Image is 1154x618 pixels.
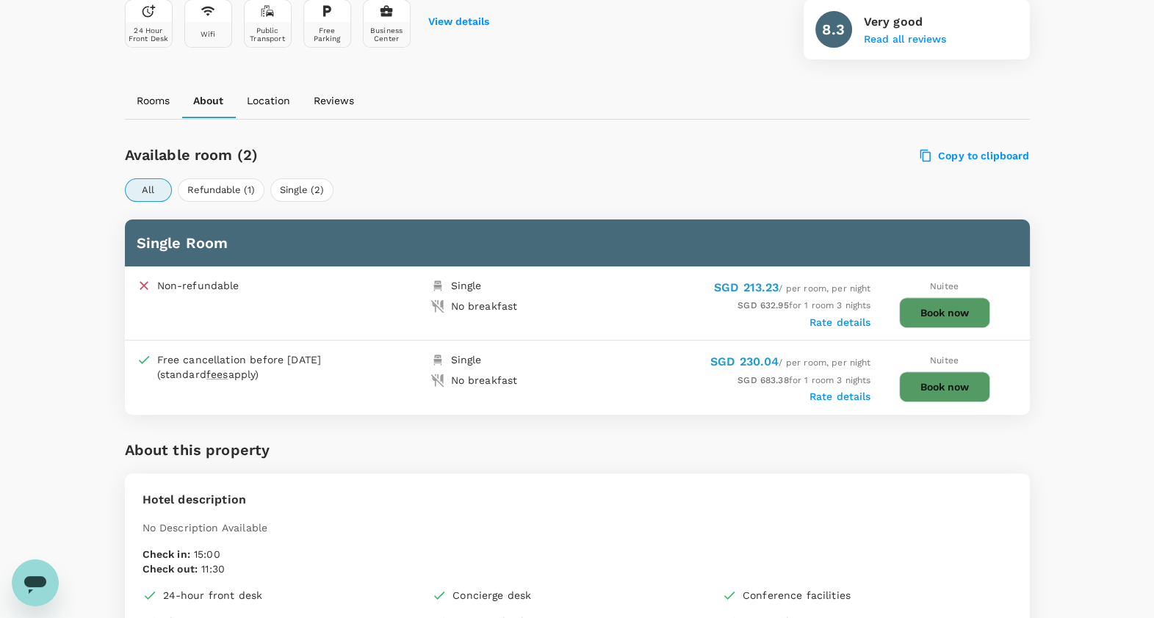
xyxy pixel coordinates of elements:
span: Check out : [143,563,198,575]
div: Single [451,352,482,367]
span: for 1 room 3 nights [738,375,870,385]
span: / per room, per night [710,357,871,368]
div: Business Center [367,26,407,43]
span: Nuitee [930,355,959,366]
button: Single (2) [270,178,333,202]
span: SGD 683.38 [738,375,789,385]
div: No breakfast [451,373,518,388]
iframe: Button to launch messaging window [12,559,59,606]
span: for 1 room 3 nights [738,300,870,310]
button: All [125,178,172,202]
div: Wifi [201,30,216,38]
h6: About this property [125,438,270,462]
div: Public Transport [248,26,288,43]
span: Check in : [143,548,190,560]
button: Book now [899,297,990,328]
h6: 8.3 [822,18,844,41]
h6: Available room (2) [125,143,650,167]
p: Very good [864,13,946,31]
span: Conference facilities [743,588,851,603]
p: 11:30 [143,561,1012,576]
div: Single [451,278,482,293]
p: No Description Available [143,520,1012,535]
button: View details [428,16,489,28]
div: Free cancellation before [DATE] (standard apply) [157,352,356,382]
span: SGD 230.04 [710,355,779,368]
span: SGD 213.23 [714,280,779,294]
span: Nuitee [930,281,959,291]
button: Refundable (1) [178,178,264,202]
span: SGD 632.95 [738,300,789,310]
p: 15:00 [143,547,1012,561]
span: / per room, per night [714,283,871,294]
div: 24 Hour Front Desk [129,26,169,43]
button: Book now [899,371,990,402]
p: Hotel description [143,491,1012,509]
h6: Single Room [137,231,1018,255]
span: Concierge desk [452,588,531,603]
div: Free Parking [307,26,347,43]
button: Read all reviews [864,34,946,46]
p: Location [247,93,290,108]
p: Reviews [314,93,354,108]
label: Rate details [809,390,871,402]
span: fees [206,368,228,380]
p: About [193,93,223,108]
img: single-bed-icon [430,278,445,293]
label: Copy to clipboard [920,149,1030,162]
p: Non-refundable [157,278,239,293]
span: 24-hour front desk [163,588,263,603]
label: Rate details [809,316,871,328]
img: single-bed-icon [430,352,445,367]
p: Rooms [137,93,170,108]
div: No breakfast [451,299,518,313]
